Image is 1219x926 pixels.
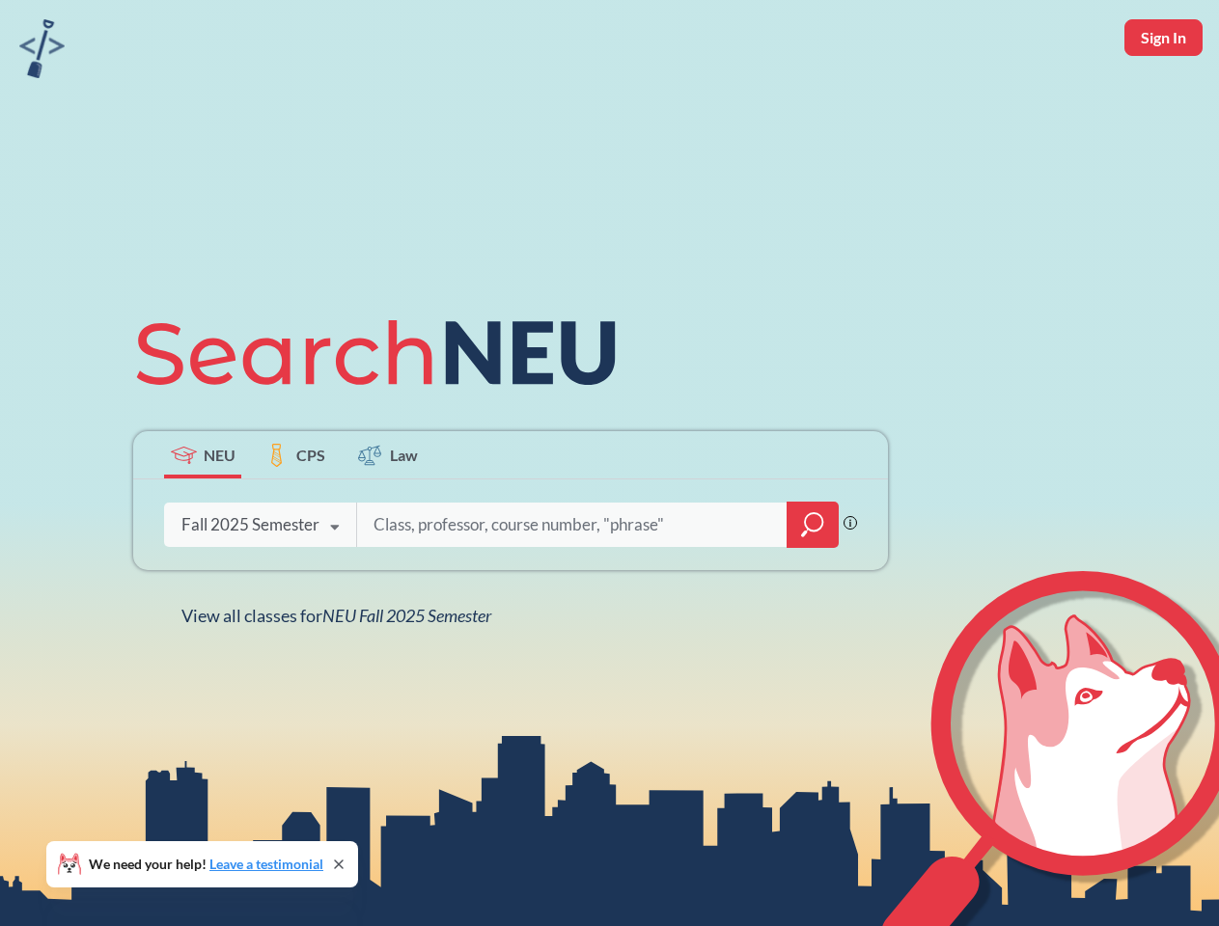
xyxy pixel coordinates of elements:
div: magnifying glass [787,502,839,548]
span: We need your help! [89,858,323,871]
svg: magnifying glass [801,511,824,538]
button: Sign In [1124,19,1203,56]
span: CPS [296,444,325,466]
span: Law [390,444,418,466]
input: Class, professor, course number, "phrase" [372,504,773,545]
img: sandbox logo [19,19,65,78]
span: NEU Fall 2025 Semester [322,605,491,626]
span: NEU [204,444,235,466]
a: sandbox logo [19,19,65,84]
a: Leave a testimonial [209,856,323,872]
span: View all classes for [181,605,491,626]
div: Fall 2025 Semester [181,514,319,535]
